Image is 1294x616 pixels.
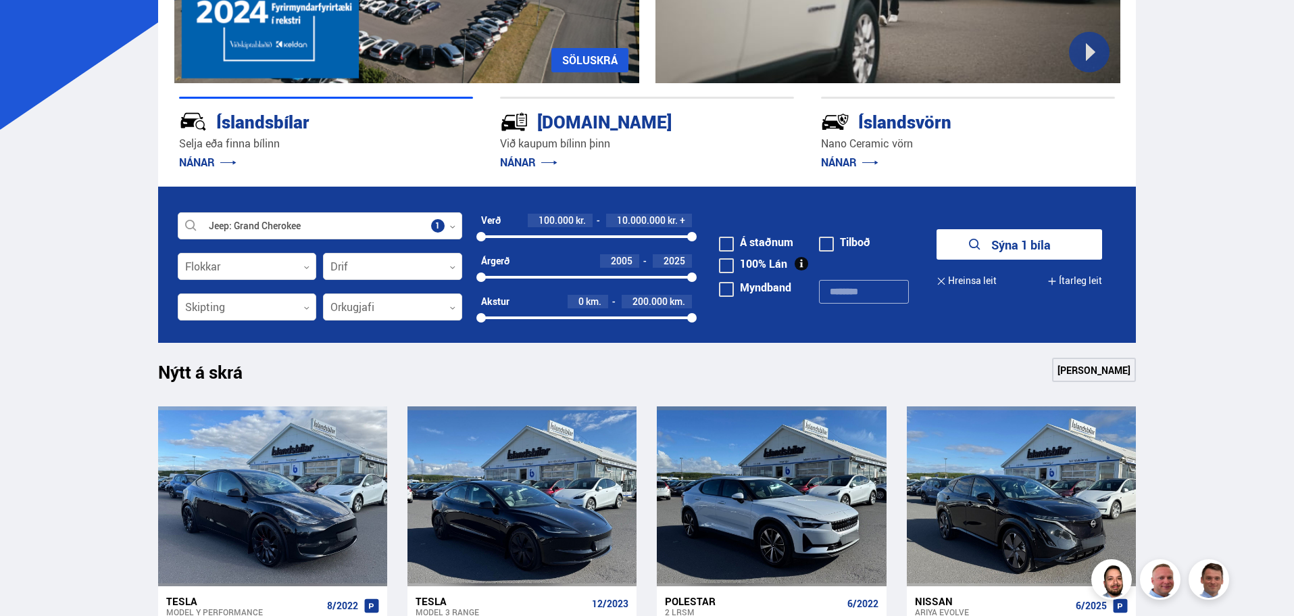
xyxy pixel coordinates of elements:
[821,109,1067,133] div: Íslandsvörn
[179,108,207,136] img: JRvxyua_JYH6wB4c.svg
[821,155,878,170] a: NÁNAR
[551,48,628,72] a: SÖLUSKRÁ
[819,237,870,247] label: Tilboð
[166,595,322,607] div: Tesla
[327,600,358,611] span: 8/2022
[719,282,791,293] label: Myndband
[539,214,574,227] span: 100.000
[937,229,1102,260] button: Sýna 1 bíla
[481,296,509,307] div: Akstur
[1076,600,1107,611] span: 6/2025
[179,155,237,170] a: NÁNAR
[578,295,584,308] span: 0
[179,136,473,151] p: Selja eða finna bílinn
[158,362,266,390] h1: Nýtt á skrá
[500,108,528,136] img: tr5P-W3DuiFaO7aO.svg
[11,5,51,46] button: Open LiveChat chat widget
[500,109,746,133] div: [DOMAIN_NAME]
[632,295,668,308] span: 200.000
[719,258,787,269] label: 100% Lán
[500,155,557,170] a: NÁNAR
[937,266,997,296] button: Hreinsa leit
[617,214,666,227] span: 10.000.000
[664,254,685,267] span: 2025
[592,598,628,609] span: 12/2023
[1047,266,1102,296] button: Ítarleg leit
[915,595,1070,607] div: Nissan
[481,215,501,226] div: Verð
[680,215,685,226] span: +
[481,256,509,266] div: Árgerð
[611,254,632,267] span: 2005
[1052,358,1136,382] a: [PERSON_NAME]
[179,109,425,133] div: Íslandsbílar
[500,136,794,151] p: Við kaupum bílinn þinn
[670,296,685,307] span: km.
[665,595,841,607] div: Polestar
[416,595,587,607] div: Tesla
[821,108,849,136] img: -Svtn6bYgwAsiwNX.svg
[1191,561,1231,602] img: FbJEzSuNWCJXmdc-.webp
[1093,561,1134,602] img: nhp88E3Fdnt1Opn2.png
[586,296,601,307] span: km.
[719,237,793,247] label: Á staðnum
[821,136,1115,151] p: Nano Ceramic vörn
[668,215,678,226] span: kr.
[1142,561,1183,602] img: siFngHWaQ9KaOqBr.png
[576,215,586,226] span: kr.
[847,598,878,609] span: 6/2022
